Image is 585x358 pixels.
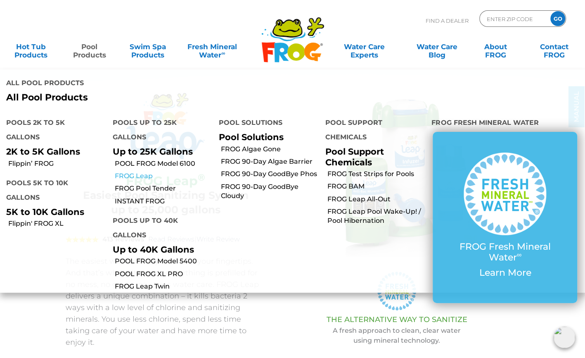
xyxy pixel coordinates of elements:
p: A fresh approach to clean, clear water using mineral technology. [287,326,507,346]
a: AboutFROG [473,38,518,55]
a: POOL FROG XL PRO [115,270,213,279]
a: POOL FROG Model 5400 [115,257,213,266]
input: GO [550,11,565,26]
h4: Pool Support Chemicals [325,115,419,146]
h4: Pool Solutions [219,115,313,132]
a: FROG Pool Tender [115,184,213,193]
a: Flippin’ FROG [8,159,107,168]
a: Pool Solutions [219,132,284,142]
p: Pool Support Chemicals [325,146,419,167]
a: INSTANT FROG [115,197,213,206]
a: Fresh MineralWater∞ [184,38,241,55]
sup: ∞ [221,50,225,56]
h4: Pools 5K to 10K Gallons [6,176,100,207]
sup: ∞ [517,251,522,259]
p: Learn More [449,267,561,278]
h4: Pools 2K to 5K Gallons [6,115,100,146]
a: ContactFROG [531,38,577,55]
a: Flippin' FROG XL [8,219,107,228]
a: FROG Test Strips for Pools [327,169,426,179]
a: Water CareExperts [327,38,401,55]
p: Find A Dealer [426,10,469,31]
p: Up to 25K Gallons [113,146,207,157]
h4: Pools up to 40K Gallons [113,213,207,244]
a: FROG Fresh Mineral Water∞ Learn More [449,153,561,282]
h4: All Pool Products [6,76,286,92]
p: 2K to 5K Gallons [6,146,100,157]
a: POOL FROG Model 6100 [115,159,213,168]
a: FROG Algae Gone [221,145,319,154]
input: Zip Code Form [486,13,542,25]
p: The easiest water care system is at your fingertips. And that’s where it stays – everything is pr... [66,255,266,348]
a: Hot TubProducts [8,38,54,55]
a: FROG 90-Day GoodBye Phos [221,169,319,179]
a: All Pool Products [6,92,286,103]
p: Up to 40K Gallons [113,244,207,255]
h4: FROG Fresh Mineral Water [431,115,578,132]
a: Swim SpaProducts [125,38,171,55]
a: FROG Leap Pool Wake-Up! / Pool Hibernation [327,207,426,226]
a: FROG Leap Twin [115,282,213,291]
a: PoolProducts [67,38,112,55]
p: 5K to 10K Gallons [6,207,100,217]
a: FROG 90-Day GoodBye Cloudy [221,182,319,201]
p: FROG Fresh Mineral Water [449,241,561,263]
a: FROG Leap [115,172,213,181]
h3: THE ALTERNATIVE WAY TO SANITIZE [287,315,507,324]
a: FROG BAM [327,182,426,191]
a: FROG Leap All-Out [327,195,426,204]
img: openIcon [554,327,575,348]
a: FROG 90-Day Algae Barrier [221,157,319,166]
a: Water CareBlog [414,38,460,55]
h4: Pools up to 25K Gallons [113,115,207,146]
